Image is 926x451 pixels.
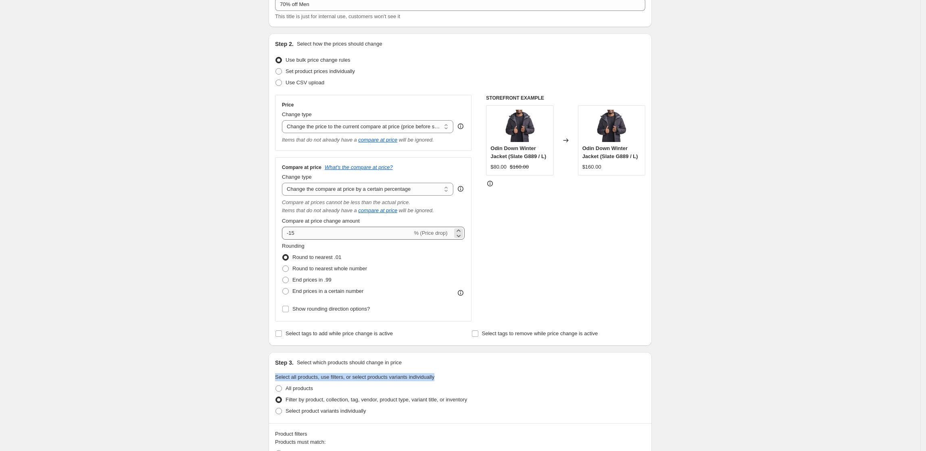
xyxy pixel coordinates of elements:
[282,243,304,249] span: Rounding
[275,359,294,367] h2: Step 3.
[286,330,393,336] span: Select tags to add while price change is active
[286,397,467,403] span: Filter by product, collection, tag, vendor, product type, variant title, or inventory
[282,164,321,171] h3: Compare at price
[275,40,294,48] h2: Step 2.
[292,265,367,271] span: Round to nearest whole number
[286,68,355,74] span: Set product prices individually
[457,122,465,130] div: help
[292,306,370,312] span: Show rounding direction options?
[282,199,410,205] i: Compare at prices cannot be less than the actual price.
[510,163,529,171] strike: $160.00
[282,218,360,224] span: Compare at price change amount
[414,230,447,236] span: % (Price drop)
[297,40,382,48] p: Select how the prices should change
[292,254,341,260] span: Round to nearest .01
[282,137,357,143] i: Items that do not already have a
[490,163,507,171] div: $80.00
[282,111,312,117] span: Change type
[275,439,326,445] span: Products must match:
[582,145,638,159] span: Odin Down Winter Jacket (Slate G889 / L)
[457,185,465,193] div: help
[504,110,536,142] img: LUM0043_G889_1_80x.jpg
[286,79,324,86] span: Use CSV upload
[282,207,357,213] i: Items that do not already have a
[286,408,366,414] span: Select product variants individually
[486,95,645,101] h6: STOREFRONT EXAMPLE
[358,137,397,143] button: compare at price
[275,13,400,19] span: This title is just for internal use, customers won't see it
[297,359,402,367] p: Select which products should change in price
[275,374,434,380] span: Select all products, use filters, or select products variants individually
[399,207,434,213] i: will be ignored.
[358,207,397,213] button: compare at price
[399,137,434,143] i: will be ignored.
[595,110,628,142] img: LUM0043_G889_1_80x.jpg
[482,330,598,336] span: Select tags to remove while price change is active
[282,102,294,108] h3: Price
[282,227,412,240] input: -15
[292,277,332,283] span: End prices in .99
[286,385,313,391] span: All products
[582,163,601,171] div: $160.00
[325,164,393,170] button: What's the compare at price?
[275,430,645,438] div: Product filters
[490,145,546,159] span: Odin Down Winter Jacket (Slate G889 / L)
[286,57,350,63] span: Use bulk price change rules
[292,288,363,294] span: End prices in a certain number
[282,174,312,180] span: Change type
